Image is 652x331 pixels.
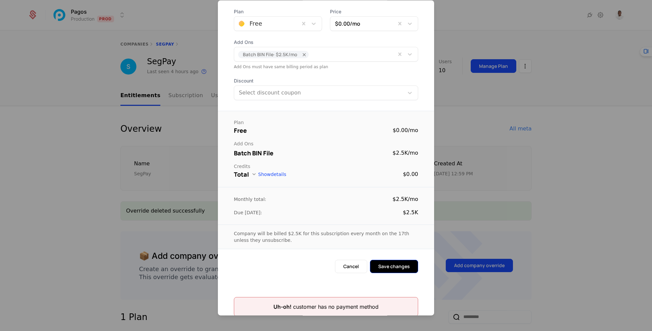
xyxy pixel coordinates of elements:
[330,8,418,15] span: Price
[240,51,300,58] span: Batch BIN File · $2.5K /mo
[403,170,418,178] div: $0.00
[335,260,367,273] button: Cancel
[234,163,418,170] div: Credits
[300,51,309,58] div: Remove [object Object]
[251,172,286,177] button: Showdetails
[234,8,322,15] span: Plan
[273,303,291,310] span: Uh-oh!
[234,140,418,147] div: Add Ons
[234,170,249,179] div: Total
[403,209,418,217] div: $2.5K
[234,148,273,158] div: Batch BIN File
[273,303,379,311] div: customer has no payment method
[234,64,418,70] div: Add Ons must have same billing period as plan
[234,39,418,46] span: Add Ons
[393,149,418,157] div: $2.5K /mo
[234,119,418,126] div: Plan
[234,126,247,135] div: Free
[234,209,262,216] div: Due [DATE]:
[370,260,418,273] button: Save changes
[234,196,266,203] div: Monthly total:
[393,195,418,203] div: $2.5K / mo
[234,230,418,244] div: Company will be billed $2.5K for this subscription every month on the 17th unless they unsubscribe.
[234,78,418,84] span: Discount
[393,126,418,134] div: $0.00 / mo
